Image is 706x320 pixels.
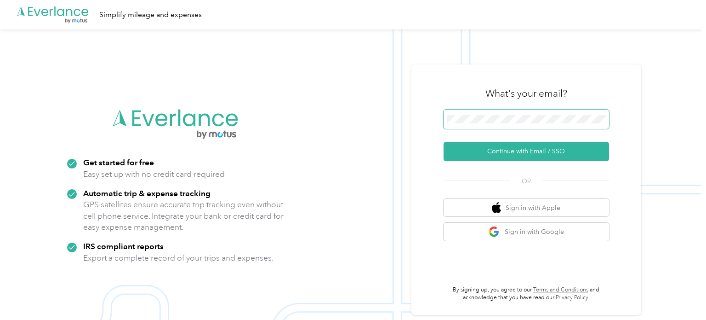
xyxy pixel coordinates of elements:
[99,9,202,21] div: Simplify mileage and expenses
[489,226,500,238] img: google logo
[510,176,542,186] span: OR
[444,223,609,241] button: google logoSign in with Google
[444,286,609,302] p: By signing up, you agree to our and acknowledge that you have read our .
[83,252,273,264] p: Export a complete record of your trips and expenses.
[83,241,164,251] strong: IRS compliant reports
[83,188,211,198] strong: Automatic trip & expense tracking
[533,286,588,293] a: Terms and Conditions
[485,87,567,100] h3: What's your email?
[83,169,225,180] p: Easy set up with no credit card required
[83,157,154,167] strong: Get started for free
[444,199,609,217] button: apple logoSign in with Apple
[556,294,588,301] a: Privacy Policy
[492,202,501,214] img: apple logo
[83,199,284,233] p: GPS satellites ensure accurate trip tracking even without cell phone service. Integrate your bank...
[444,142,609,161] button: Continue with Email / SSO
